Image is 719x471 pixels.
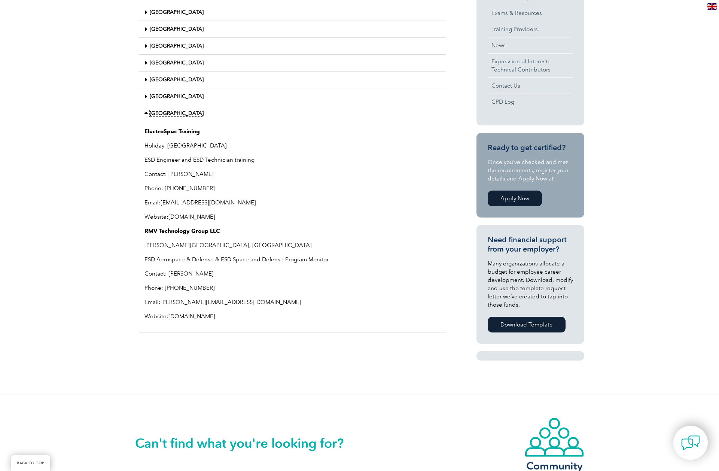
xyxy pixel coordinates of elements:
h3: Community [524,461,584,471]
a: Expression of Interest:Technical Contributors [488,54,573,78]
p: Many organizations allocate a budget for employee career development. Download, modify and use th... [488,259,573,309]
div: [GEOGRAPHIC_DATA] [139,55,446,72]
a: [GEOGRAPHIC_DATA] [150,110,204,116]
a: [GEOGRAPHIC_DATA] [150,43,204,49]
strong: ElectroSpec Training [144,128,200,135]
p: Phone: [PHONE_NUMBER] [144,184,440,192]
a: [GEOGRAPHIC_DATA] [150,93,204,100]
a: CPD Log [488,94,573,110]
a: Download Template [488,317,566,332]
a: BACK TO TOP [11,455,50,471]
p: Website: [144,312,440,320]
a: News [488,37,573,53]
img: contact-chat.png [681,434,700,452]
p: ESD Engineer and ESD Technician training [144,156,440,164]
p: Contact: [PERSON_NAME] [144,170,440,178]
p: Once you’ve checked and met the requirements, register your details and Apply Now at [488,158,573,183]
p: Email: [144,298,440,306]
img: en [707,3,717,10]
a: [GEOGRAPHIC_DATA] [150,76,204,83]
div: [GEOGRAPHIC_DATA] [139,38,446,55]
img: icon-community.webp [524,417,584,458]
a: [GEOGRAPHIC_DATA] [150,60,204,66]
a: [GEOGRAPHIC_DATA] [150,26,204,32]
h3: Ready to get certified? [488,143,573,152]
div: [GEOGRAPHIC_DATA] [139,88,446,105]
div: [GEOGRAPHIC_DATA] [139,21,446,38]
a: [EMAIL_ADDRESS][DOMAIN_NAME] [161,199,256,206]
p: Email: [144,198,440,207]
p: Website: [144,213,440,221]
a: [PERSON_NAME][EMAIL_ADDRESS][DOMAIN_NAME] [161,299,301,306]
p: Phone: [PHONE_NUMBER] [144,284,440,292]
div: [GEOGRAPHIC_DATA] [139,72,446,88]
p: Holiday, [GEOGRAPHIC_DATA] [144,142,440,150]
a: Apply Now [488,191,542,206]
a: Community [524,417,584,471]
a: [DOMAIN_NAME] [168,313,215,320]
p: [PERSON_NAME][GEOGRAPHIC_DATA], [GEOGRAPHIC_DATA] [144,241,440,249]
a: Contact Us [488,78,573,94]
div: [GEOGRAPHIC_DATA] [139,4,446,21]
p: ESD Aerospace & Defense & ESD Space and Defense Program Monitor [144,255,440,264]
strong: RMV Technology Group LLC [144,228,220,234]
a: Training Providers [488,21,573,37]
p: Contact: [PERSON_NAME] [144,270,440,278]
a: Exams & Resources [488,5,573,21]
h2: Can't find what you're looking for? [135,437,360,449]
a: [DOMAIN_NAME] [168,213,215,220]
div: [GEOGRAPHIC_DATA] [139,122,446,332]
div: [GEOGRAPHIC_DATA] [139,105,446,122]
h3: Need financial support from your employer? [488,235,573,254]
a: [GEOGRAPHIC_DATA] [150,9,204,15]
